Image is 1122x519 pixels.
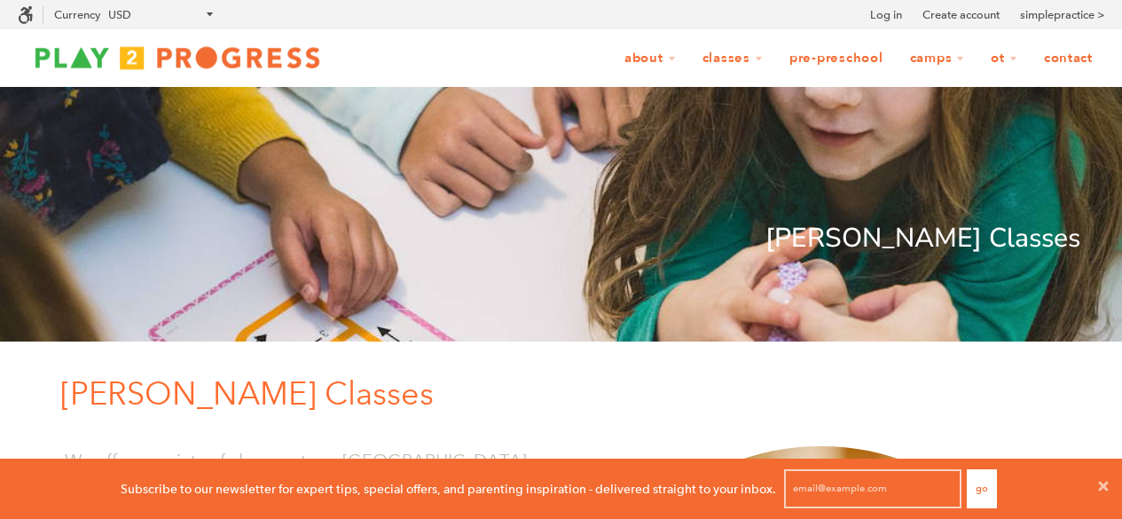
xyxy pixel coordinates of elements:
p: [PERSON_NAME] Classes [43,217,1080,260]
button: Go [967,469,997,508]
a: OT [979,42,1029,75]
img: Play2Progress logo [18,40,337,75]
p: [PERSON_NAME] Classes [60,368,1080,420]
input: email@example.com [784,469,961,508]
a: Classes [691,42,774,75]
a: Log in [870,6,902,24]
a: simplepractice > [1020,6,1104,24]
a: Contact [1032,42,1104,75]
label: Currency [54,8,100,21]
p: Subscribe to our newsletter for expert tips, special offers, and parenting inspiration - delivere... [121,479,776,499]
a: Pre-Preschool [778,42,895,75]
a: Create account [922,6,1000,24]
a: About [613,42,687,75]
a: Camps [898,42,977,75]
